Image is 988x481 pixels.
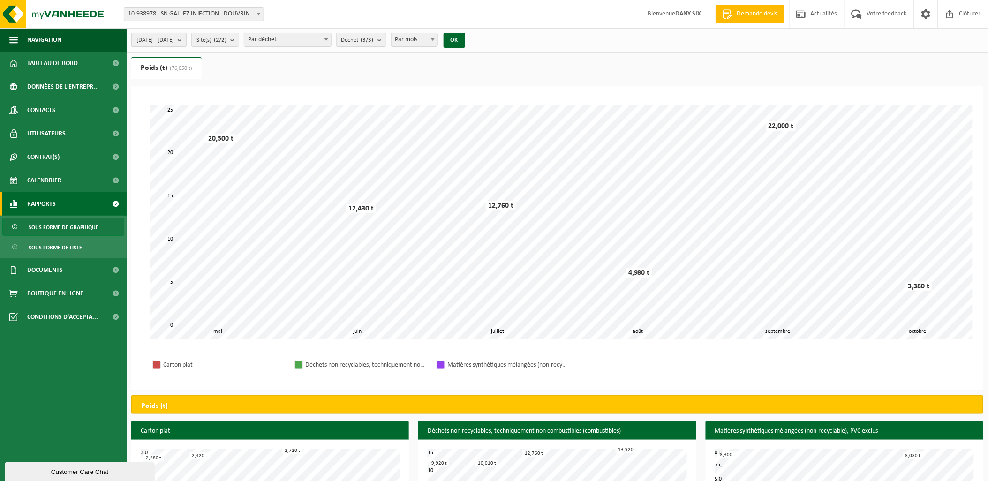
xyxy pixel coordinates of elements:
div: 2,280 t [143,455,164,462]
span: 10-938978 - SN GALLEZ INJECTION - DOUVRIN [124,7,264,21]
span: Utilisateurs [27,122,66,145]
strong: DANY SIX [676,10,701,17]
div: Déchets non recyclables, techniquement non combustibles (combustibles) [305,359,427,371]
span: Tableau de bord [27,52,78,75]
span: Par déchet [244,33,332,47]
div: 13,920 t [616,446,639,453]
div: 3,380 t [906,282,932,291]
span: Demande devis [735,9,780,19]
span: Contacts [27,98,55,122]
div: 22,000 t [766,121,796,131]
div: 12,760 t [522,450,545,457]
count: (3/3) [361,37,374,43]
count: (2/2) [214,37,226,43]
h3: Déchets non recyclables, techniquement non combustibles (combustibles) [418,421,696,442]
span: Navigation [27,28,61,52]
button: Site(s)(2/2) [191,33,239,47]
span: Contrat(s) [27,145,60,169]
a: Sous forme de liste [2,238,124,256]
span: Conditions d'accepta... [27,305,98,329]
div: 9,920 t [429,460,449,467]
div: Matières synthétiques mélangées (non-recyclable), PVC exclus [447,359,569,371]
iframe: chat widget [5,460,157,481]
div: 2,720 t [282,447,302,454]
a: Sous forme de graphique [2,218,124,236]
div: Carton plat [163,359,285,371]
div: 12,760 t [486,201,516,210]
div: 4,980 t [626,268,652,278]
div: 10,010 t [475,460,498,467]
h3: Matières synthétiques mélangées (non-recyclable), PVC exclus [706,421,983,442]
span: Par mois [391,33,438,47]
h3: Carton plat [131,421,409,442]
span: Sous forme de liste [29,239,82,256]
span: Par déchet [244,33,331,46]
span: Rapports [27,192,56,216]
div: 8,080 t [903,452,923,459]
span: Site(s) [196,33,226,47]
button: OK [444,33,465,48]
a: Poids (t) [131,57,202,79]
div: 12,430 t [346,204,376,213]
span: Sous forme de graphique [29,218,98,236]
span: Déchet [341,33,374,47]
h2: Poids (t) [132,396,177,416]
span: Documents [27,258,63,282]
span: Données de l'entrepr... [27,75,99,98]
div: 8,300 t [718,451,738,458]
div: 20,500 t [206,134,236,143]
span: Boutique en ligne [27,282,83,305]
span: 10-938978 - SN GALLEZ INJECTION - DOUVRIN [124,8,264,21]
span: Calendrier [27,169,61,192]
span: [DATE] - [DATE] [136,33,174,47]
a: Demande devis [716,5,784,23]
span: (76,050 t) [167,66,192,71]
span: Par mois [392,33,437,46]
button: Déchet(3/3) [336,33,386,47]
div: 2,420 t [189,452,210,459]
button: [DATE] - [DATE] [131,33,187,47]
